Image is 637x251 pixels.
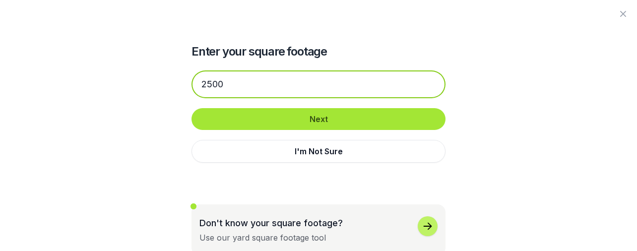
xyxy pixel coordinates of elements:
[191,108,446,130] button: Next
[191,44,446,60] h2: Enter your square footage
[199,232,326,244] div: Use our yard square footage tool
[199,216,343,230] p: Don't know your square footage?
[191,140,446,163] button: I'm Not Sure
